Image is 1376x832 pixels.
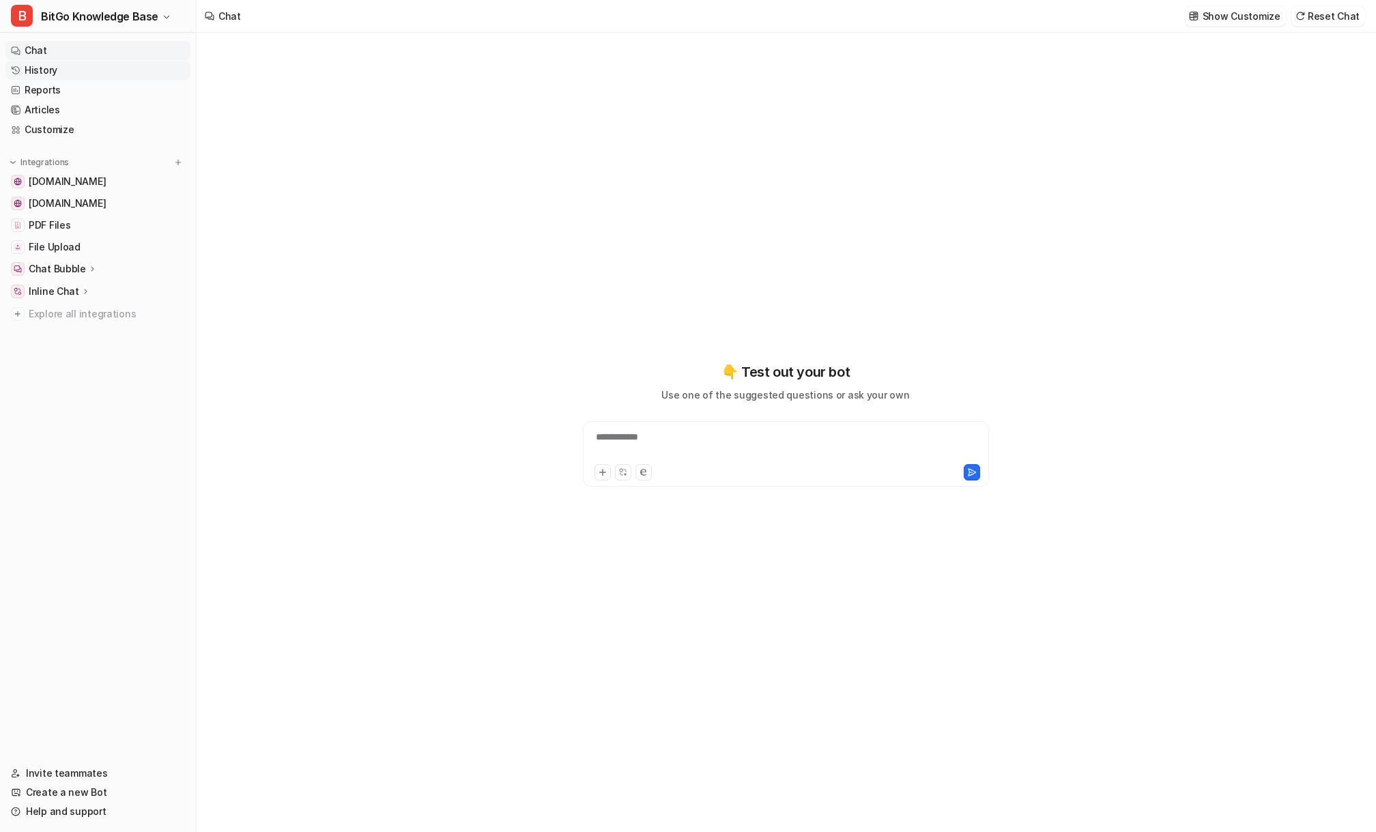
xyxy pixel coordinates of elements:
[1203,9,1280,23] p: Show Customize
[5,100,190,119] a: Articles
[29,303,185,325] span: Explore all integrations
[20,157,69,168] p: Integrations
[5,120,190,139] a: Customize
[29,262,86,276] p: Chat Bubble
[5,238,190,257] a: File UploadFile Upload
[721,362,850,382] p: 👇 Test out your bot
[5,304,190,324] a: Explore all integrations
[41,7,158,26] span: BitGo Knowledge Base
[5,764,190,783] a: Invite teammates
[5,194,190,213] a: developers.bitgo.com[DOMAIN_NAME]
[5,61,190,80] a: History
[5,81,190,100] a: Reports
[5,802,190,821] a: Help and support
[14,243,22,251] img: File Upload
[218,9,241,23] div: Chat
[5,783,190,802] a: Create a new Bot
[1291,6,1365,26] button: Reset Chat
[5,216,190,235] a: PDF FilesPDF Files
[29,175,106,188] span: [DOMAIN_NAME]
[29,218,70,232] span: PDF Files
[14,287,22,296] img: Inline Chat
[1189,11,1199,21] img: customize
[29,240,81,254] span: File Upload
[14,265,22,273] img: Chat Bubble
[1185,6,1286,26] button: Show Customize
[11,5,33,27] span: B
[1295,11,1305,21] img: reset
[14,199,22,207] img: developers.bitgo.com
[29,285,79,298] p: Inline Chat
[661,388,909,402] p: Use one of the suggested questions or ask your own
[5,172,190,191] a: www.bitgo.com[DOMAIN_NAME]
[173,158,183,167] img: menu_add.svg
[5,156,73,169] button: Integrations
[14,221,22,229] img: PDF Files
[14,177,22,186] img: www.bitgo.com
[11,307,25,321] img: explore all integrations
[8,158,18,167] img: expand menu
[5,41,190,60] a: Chat
[29,197,106,210] span: [DOMAIN_NAME]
